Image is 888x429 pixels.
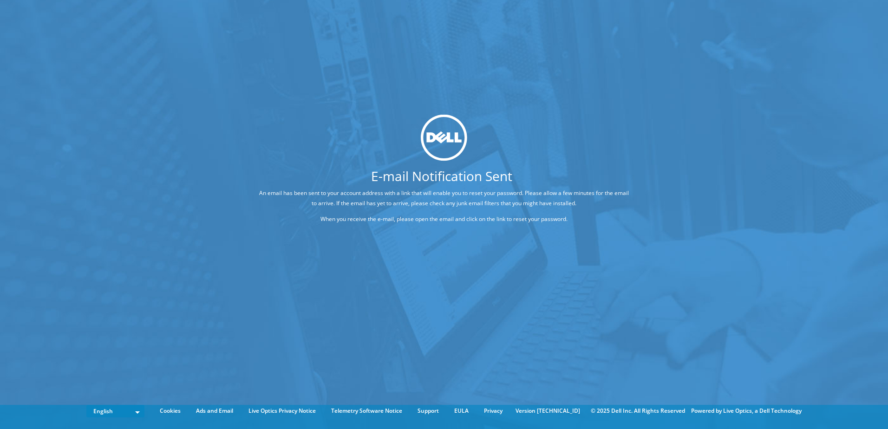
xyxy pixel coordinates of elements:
p: When you receive the e-mail, please open the email and click on the link to reset your password. [257,214,631,224]
a: EULA [447,406,476,416]
li: Version [TECHNICAL_ID] [511,406,585,416]
a: Live Optics Privacy Notice [242,406,323,416]
a: Cookies [153,406,188,416]
li: © 2025 Dell Inc. All Rights Reserved [586,406,690,416]
a: Privacy [477,406,509,416]
a: Telemetry Software Notice [324,406,409,416]
a: Support [411,406,446,416]
p: An email has been sent to your account address with a link that will enable you to reset your pas... [257,188,631,208]
h1: E-mail Notification Sent [222,169,661,182]
img: dell_svg_logo.svg [421,114,467,161]
li: Powered by Live Optics, a Dell Technology [691,406,802,416]
a: Ads and Email [189,406,240,416]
